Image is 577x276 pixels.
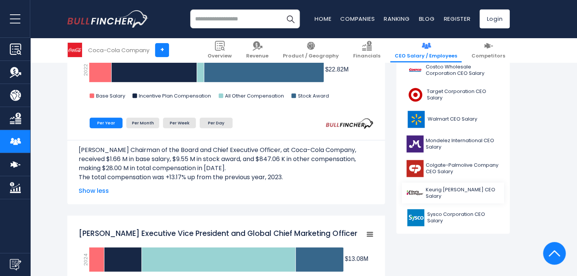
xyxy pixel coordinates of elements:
text: All Other Compensation [225,92,284,99]
div: Coca-Cola Company [88,46,149,54]
span: Mondelez International CEO Salary [426,138,499,150]
img: CL logo [406,160,423,177]
span: Revenue [246,53,268,59]
text: 2024 [82,253,89,266]
span: Overview [208,53,232,59]
span: Sysco Corporation CEO Salary [427,211,499,224]
a: Go to homepage [67,10,149,28]
li: Per Year [90,118,123,128]
img: COST logo [406,62,423,79]
a: Product / Geography [278,38,343,62]
a: Competitors [467,38,510,62]
a: Companies [340,15,375,23]
a: Walmart CEO Salary [402,109,504,130]
a: Target Corporation CEO Salary [402,84,504,105]
span: Keurig [PERSON_NAME] CEO Salary [426,187,499,200]
a: Home [315,15,331,23]
img: KDP logo [406,185,423,202]
p: [PERSON_NAME] Chairman of the Board and Chief Executive Officer, at Coca-Cola Company, received $... [79,146,374,173]
a: Financials [349,38,385,62]
span: Financials [353,53,380,59]
a: Blog [419,15,434,23]
text: Base Salary [96,92,126,99]
li: Per Week [163,118,196,128]
span: Product / Geography [283,53,339,59]
text: Stock Award [298,92,329,99]
a: Register [444,15,470,23]
span: Show less [79,186,374,195]
span: Competitors [472,53,505,59]
a: Ranking [384,15,409,23]
span: Walmart CEO Salary [428,116,477,122]
a: Costco Wholesale Corporation CEO Salary [402,60,504,81]
img: WMT logo [406,111,425,128]
li: Per Day [200,118,233,128]
tspan: [PERSON_NAME] Executive Vice President and Global Chief Marketing Officer [79,228,357,239]
img: SYY logo [406,209,425,226]
a: CEO Salary / Employees [390,38,462,62]
text: 2022 [82,64,89,76]
a: Overview [203,38,236,62]
img: KO logo [68,43,82,57]
a: + [155,43,169,57]
span: Costco Wholesale Corporation CEO Salary [426,64,499,77]
text: Incentive Plan Compensation [139,92,211,99]
img: TGT logo [406,86,425,103]
tspan: $22.82M [325,66,349,73]
span: Colgate-Palmolive Company CEO Salary [426,162,499,175]
button: Search [281,9,300,28]
p: The total compensation was +13.17% up from the previous year, 2023. [79,173,374,182]
span: CEO Salary / Employees [395,53,457,59]
li: Per Month [126,118,159,128]
a: Login [479,9,510,28]
span: Target Corporation CEO Salary [427,88,499,101]
a: Keurig [PERSON_NAME] CEO Salary [402,183,504,203]
a: Sysco Corporation CEO Salary [402,207,504,228]
a: Mondelez International CEO Salary [402,133,504,154]
a: Revenue [242,38,273,62]
img: bullfincher logo [67,10,149,28]
a: Colgate-Palmolive Company CEO Salary [402,158,504,179]
tspan: $13.08M [345,256,368,262]
img: MDLZ logo [406,135,423,152]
